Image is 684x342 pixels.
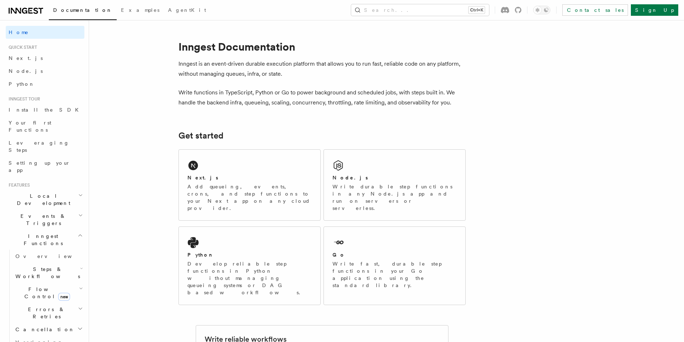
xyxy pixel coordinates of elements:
button: Steps & Workflows [13,263,84,283]
button: Toggle dark mode [533,6,550,14]
span: Events & Triggers [6,212,78,227]
span: Leveraging Steps [9,140,69,153]
a: Examples [117,2,164,19]
button: Cancellation [13,323,84,336]
span: Inngest Functions [6,233,78,247]
span: Setting up your app [9,160,70,173]
h1: Inngest Documentation [178,40,466,53]
span: AgentKit [168,7,206,13]
span: Node.js [9,68,43,74]
a: Home [6,26,84,39]
h2: Node.js [332,174,368,181]
button: Search...Ctrl+K [351,4,489,16]
a: Setting up your app [6,156,84,177]
button: Local Development [6,189,84,210]
a: Leveraging Steps [6,136,84,156]
a: GoWrite fast, durable step functions in your Go application using the standard library. [324,226,466,305]
a: AgentKit [164,2,210,19]
a: Install the SDK [6,103,84,116]
span: Install the SDK [9,107,83,113]
a: Next.js [6,52,84,65]
button: Events & Triggers [6,210,84,230]
a: Get started [178,131,223,141]
span: Features [6,182,30,188]
p: Inngest is an event-driven durable execution platform that allows you to run fast, reliable code ... [178,59,466,79]
button: Flow Controlnew [13,283,84,303]
span: Python [9,81,35,87]
a: Node.jsWrite durable step functions in any Node.js app and run on servers or serverless. [324,149,466,221]
span: Next.js [9,55,43,61]
a: Python [6,78,84,90]
h2: Go [332,251,345,258]
p: Write durable step functions in any Node.js app and run on servers or serverless. [332,183,457,212]
a: Documentation [49,2,117,20]
span: Errors & Retries [13,306,78,320]
span: Home [9,29,29,36]
a: Your first Functions [6,116,84,136]
a: Sign Up [631,4,678,16]
kbd: Ctrl+K [469,6,485,14]
span: Quick start [6,44,37,50]
span: Inngest tour [6,96,40,102]
span: Cancellation [13,326,75,333]
span: Examples [121,7,159,13]
button: Errors & Retries [13,303,84,323]
span: Steps & Workflows [13,266,80,280]
span: Local Development [6,192,78,207]
p: Write functions in TypeScript, Python or Go to power background and scheduled jobs, with steps bu... [178,88,466,108]
p: Add queueing, events, crons, and step functions to your Next app on any cloud provider. [187,183,312,212]
span: Flow Control [13,286,79,300]
a: Next.jsAdd queueing, events, crons, and step functions to your Next app on any cloud provider. [178,149,321,221]
a: PythonDevelop reliable step functions in Python without managing queueing systems or DAG based wo... [178,226,321,305]
h2: Next.js [187,174,218,181]
h2: Python [187,251,214,258]
span: Overview [15,253,89,259]
a: Contact sales [562,4,628,16]
p: Write fast, durable step functions in your Go application using the standard library. [332,260,457,289]
p: Develop reliable step functions in Python without managing queueing systems or DAG based workflows. [187,260,312,296]
span: Documentation [53,7,112,13]
a: Node.js [6,65,84,78]
a: Overview [13,250,84,263]
span: new [58,293,70,301]
button: Inngest Functions [6,230,84,250]
span: Your first Functions [9,120,51,133]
